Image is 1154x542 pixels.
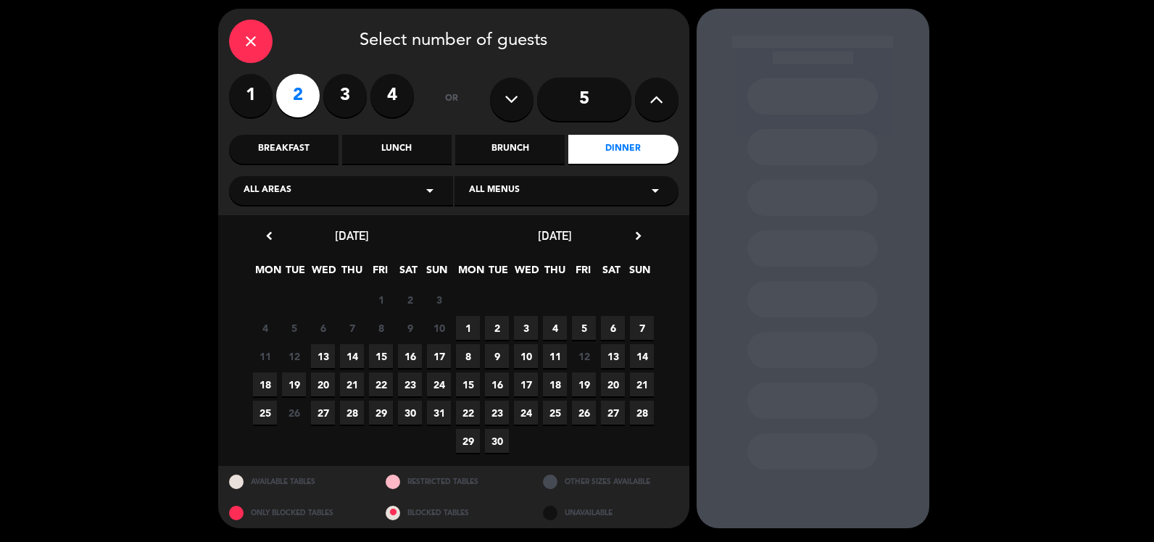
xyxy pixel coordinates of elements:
[631,228,646,243] i: chevron_right
[456,401,480,425] span: 22
[427,288,451,312] span: 3
[485,401,509,425] span: 23
[340,372,364,396] span: 21
[398,344,422,368] span: 16
[647,182,664,199] i: arrow_drop_down
[630,316,654,340] span: 7
[369,401,393,425] span: 29
[398,401,422,425] span: 30
[340,316,364,340] span: 7
[253,316,277,340] span: 4
[572,401,596,425] span: 26
[242,33,260,50] i: close
[229,135,339,164] div: Breakfast
[253,344,277,368] span: 11
[253,401,277,425] span: 25
[340,262,364,285] span: THU
[543,344,567,368] span: 11
[335,228,369,243] span: [DATE]
[515,262,539,285] span: WED
[543,262,567,285] span: THU
[323,74,367,117] label: 3
[369,344,393,368] span: 15
[572,372,596,396] span: 19
[229,74,273,117] label: 1
[369,316,393,340] span: 8
[514,316,538,340] span: 3
[398,316,422,340] span: 9
[514,372,538,396] span: 17
[601,372,625,396] span: 20
[630,372,654,396] span: 21
[253,372,277,396] span: 18
[397,262,420,285] span: SAT
[283,262,307,285] span: TUE
[340,401,364,425] span: 28
[514,344,538,368] span: 10
[218,466,375,497] div: AVAILABLE TABLES
[282,372,306,396] span: 19
[630,344,654,368] span: 14
[571,262,595,285] span: FRI
[282,316,306,340] span: 5
[427,344,451,368] span: 17
[469,183,520,198] span: All menus
[456,344,480,368] span: 8
[425,262,449,285] span: SUN
[342,135,452,164] div: Lunch
[543,401,567,425] span: 25
[543,372,567,396] span: 18
[244,183,291,198] span: All areas
[312,262,336,285] span: WED
[276,74,320,117] label: 2
[311,344,335,368] span: 13
[369,372,393,396] span: 22
[458,262,482,285] span: MON
[428,74,476,125] div: or
[485,429,509,453] span: 30
[340,344,364,368] span: 14
[572,316,596,340] span: 5
[572,344,596,368] span: 12
[311,401,335,425] span: 27
[485,372,509,396] span: 16
[601,401,625,425] span: 27
[311,316,335,340] span: 6
[421,182,439,199] i: arrow_drop_down
[262,228,277,243] i: chevron_left
[601,344,625,368] span: 13
[427,401,451,425] span: 31
[485,344,509,368] span: 9
[538,228,572,243] span: [DATE]
[456,429,480,453] span: 29
[398,288,422,312] span: 2
[543,316,567,340] span: 4
[375,466,532,497] div: RESTRICTED TABLES
[229,20,678,63] div: Select number of guests
[255,262,279,285] span: MON
[568,135,678,164] div: Dinner
[282,401,306,425] span: 26
[427,372,451,396] span: 24
[398,372,422,396] span: 23
[630,401,654,425] span: 28
[486,262,510,285] span: TUE
[370,74,414,117] label: 4
[532,497,689,528] div: UNAVAILABLE
[456,372,480,396] span: 15
[375,497,532,528] div: BLOCKED TABLES
[282,344,306,368] span: 12
[456,316,480,340] span: 1
[514,401,538,425] span: 24
[455,135,565,164] div: Brunch
[532,466,689,497] div: OTHER SIZES AVAILABLE
[218,497,375,528] div: ONLY BLOCKED TABLES
[427,316,451,340] span: 10
[485,316,509,340] span: 2
[601,316,625,340] span: 6
[311,372,335,396] span: 20
[368,262,392,285] span: FRI
[369,288,393,312] span: 1
[628,262,652,285] span: SUN
[599,262,623,285] span: SAT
